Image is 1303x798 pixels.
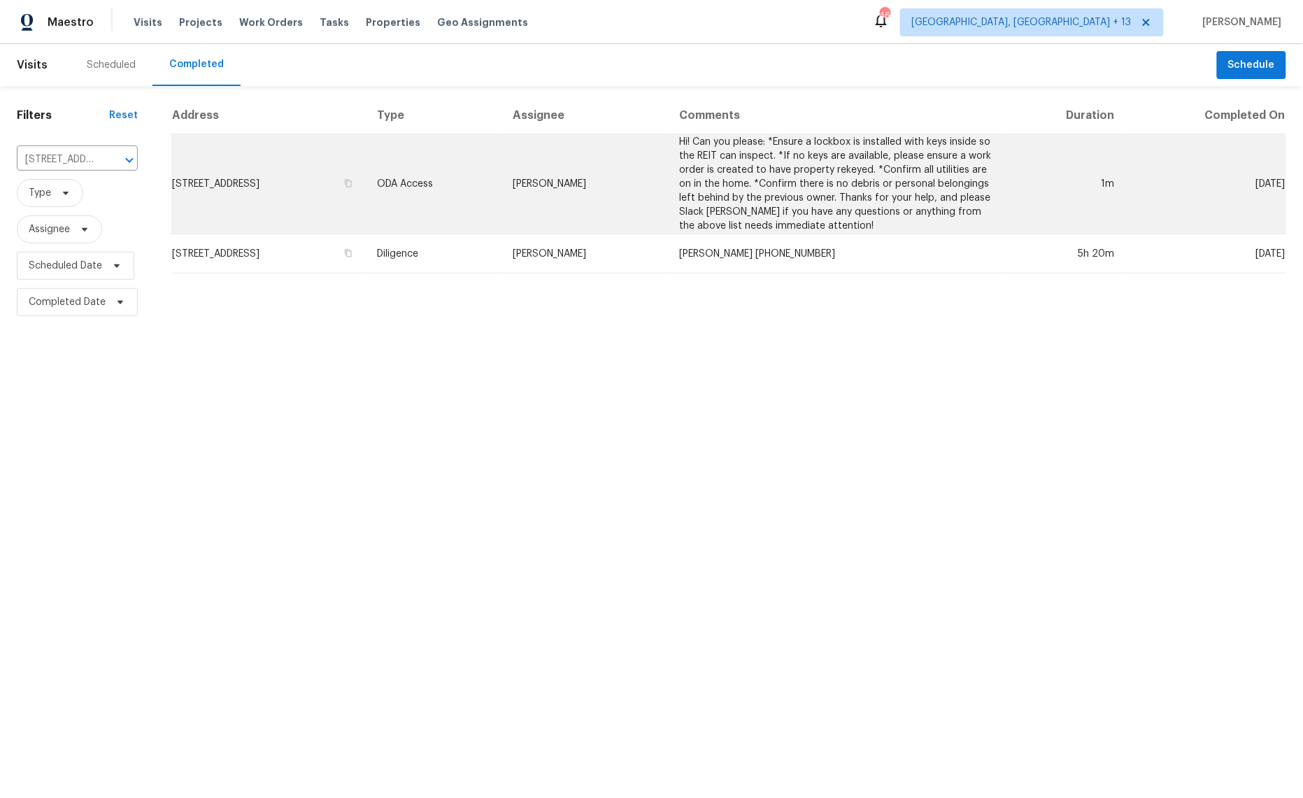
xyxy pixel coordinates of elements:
span: Geo Assignments [437,15,528,29]
button: Schedule [1217,51,1286,80]
span: Properties [366,15,420,29]
th: Completed On [1126,97,1286,134]
span: Schedule [1228,57,1275,74]
button: Copy Address [342,247,355,259]
span: Completed Date [29,295,106,309]
span: Tasks [320,17,349,27]
div: Scheduled [87,58,136,72]
button: Open [120,150,139,170]
td: Hi! Can you please: *Ensure a lockbox is installed with keys inside so the REIT can inspect. *If ... [669,134,1003,234]
td: [PERSON_NAME] [PHONE_NUMBER] [669,234,1003,273]
span: Assignee [29,222,70,236]
td: 1m [1003,134,1126,234]
span: Scheduled Date [29,259,102,273]
td: 5h 20m [1003,234,1126,273]
span: Work Orders [239,15,303,29]
td: [DATE] [1126,234,1286,273]
span: Maestro [48,15,94,29]
span: [GEOGRAPHIC_DATA], [GEOGRAPHIC_DATA] + 13 [912,15,1132,29]
span: Projects [179,15,222,29]
div: Reset [109,108,138,122]
td: [PERSON_NAME] [502,234,669,273]
div: Completed [169,57,224,71]
button: Copy Address [342,177,355,190]
div: 465 [880,8,890,22]
span: Visits [134,15,162,29]
th: Type [366,97,502,134]
th: Comments [669,97,1003,134]
td: Diligence [366,234,502,273]
h1: Filters [17,108,109,122]
input: Search for an address... [17,149,99,171]
span: Type [29,186,51,200]
span: [PERSON_NAME] [1197,15,1282,29]
span: Visits [17,50,48,80]
th: Assignee [502,97,669,134]
td: [STREET_ADDRESS] [171,234,366,273]
th: Address [171,97,366,134]
td: [PERSON_NAME] [502,134,669,234]
td: [DATE] [1126,134,1286,234]
td: [STREET_ADDRESS] [171,134,366,234]
th: Duration [1003,97,1126,134]
td: ODA Access [366,134,502,234]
